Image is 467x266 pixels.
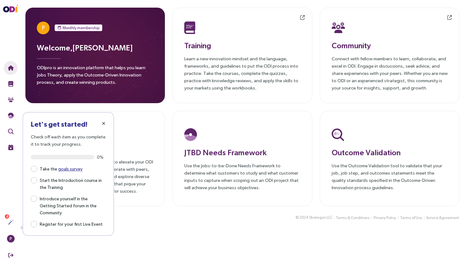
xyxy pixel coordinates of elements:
img: Outcome Validation [332,128,344,141]
span: Privacy Policy [374,215,396,221]
span: P [42,22,45,34]
h3: Outcome Validation [332,147,448,158]
span: P [10,235,12,243]
a: goals survey [58,166,83,171]
span: Register for your first Live Event [37,220,105,228]
h3: Training [184,40,300,51]
button: Training [4,77,17,91]
button: Terms & Conditions [335,215,370,221]
img: Community [8,97,14,103]
button: P [4,232,17,246]
div: © 2024 . [295,214,334,221]
p: Check off each item as you complete it to track your progress. [31,133,106,148]
img: Live Events [8,144,14,150]
button: Actions [4,215,17,229]
h3: JTBD Needs Framework [184,147,300,158]
img: Training [8,81,14,87]
p: Use the Jobs-to-be-Done Needs Framework to determine what customers to study and what customer in... [184,162,300,191]
span: 4 [6,214,8,219]
span: Take the [37,165,85,172]
button: Live Events [4,140,17,154]
span: 0% [97,155,106,159]
p: Learn a new innovation mindset and the language, frameworks, and guidelines to put the ODI proces... [184,55,300,91]
img: Outcome Validation [8,129,14,134]
span: Terms of Use [400,215,422,221]
button: Service Agreement [426,215,459,221]
button: Sign Out [4,248,17,262]
img: JTBD Needs Framework [8,113,14,118]
img: JTBD Needs Platform [184,128,197,141]
button: Home [4,61,17,75]
span: Strategyn LLC [309,215,332,221]
button: Needs Framework [4,109,17,123]
button: Privacy Policy [373,215,396,221]
img: Training [184,21,195,34]
button: Community [4,93,17,107]
sup: 4 [5,214,9,219]
span: Monthly membership [63,25,99,31]
h3: Let's get started! [31,120,106,128]
button: Terms of Use [400,215,423,221]
p: Connect with fellow members to learn, collaborate, and excel in ODI. Engage in discussions, seek ... [332,55,448,91]
button: Outcome Validation [4,124,17,138]
span: Start the Introduction course in the Training [37,176,106,191]
p: Use the Outcome Validation tool to validate that your job, job step, and outcomes statements meet... [332,162,448,191]
p: ODIpro is an innovation platform that helps you learn Jobs Theory, apply the Outcome-Driven Innov... [37,64,153,90]
img: Community [332,21,345,34]
button: Strategyn LLC [309,214,333,221]
h3: Welcome, [PERSON_NAME] [37,42,153,53]
span: Introduce yourself in the Getting Started forum in the Community [37,195,106,216]
h3: Community [332,40,448,51]
img: Actions [8,219,14,225]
